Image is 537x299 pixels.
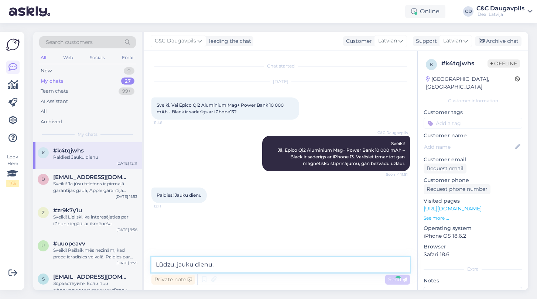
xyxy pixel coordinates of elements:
[413,37,437,45] div: Support
[41,118,62,126] div: Archived
[424,215,522,221] p: See more ...
[441,59,488,68] div: # k4tqjwhs
[78,131,98,138] span: My chats
[405,5,445,18] div: Online
[41,87,68,95] div: Team chats
[116,227,137,233] div: [DATE] 9:56
[124,67,134,75] div: 0
[41,98,68,105] div: AI Assistant
[120,53,136,62] div: Email
[157,192,202,198] span: Paldies! Jauku dienu
[6,180,19,187] div: 1 / 3
[41,67,52,75] div: New
[424,109,522,116] p: Customer tags
[53,247,137,260] div: Sveiki! Pašlaik mēs nezinām, kad prece ieradīsies veikalā. Paldies par sapartani!
[380,172,408,177] span: Seen ✓ 11:51
[41,243,45,248] span: u
[424,118,522,129] input: Add a tag
[424,277,522,285] p: Notes
[206,37,251,45] div: leading the chat
[154,120,181,126] span: 11:46
[424,266,522,272] div: Extra
[151,63,410,69] div: Chat started
[121,78,134,85] div: 27
[424,184,490,194] div: Request phone number
[53,207,82,214] span: #zr9k7y1u
[475,36,521,46] div: Archive chat
[6,38,20,52] img: Askly Logo
[46,38,93,46] span: Search customers
[116,161,137,166] div: [DATE] 12:11
[424,232,522,240] p: iPhone OS 18.6.2
[88,53,106,62] div: Socials
[430,62,433,67] span: k
[116,194,137,199] div: [DATE] 11:53
[39,53,48,62] div: All
[424,132,522,140] p: Customer name
[42,276,45,282] span: s
[443,37,462,45] span: Latvian
[424,224,522,232] p: Operating system
[424,251,522,258] p: Safari 18.6
[426,75,515,91] div: [GEOGRAPHIC_DATA], [GEOGRAPHIC_DATA]
[155,37,196,45] span: C&C Daugavpils
[157,102,285,114] span: Sveiki. Vai Epico Qi2 Aluminium Mag+ Power Bank 10 000 mAh - Black ir saderīgs ar iPhone13?
[463,6,473,17] div: CD
[62,53,75,62] div: Web
[488,59,520,68] span: Offline
[424,164,466,173] div: Request email
[41,176,45,182] span: d
[424,243,522,251] p: Browser
[6,154,19,187] div: Look Here
[343,37,372,45] div: Customer
[53,274,130,280] span: strekozka2005@gmail.com
[154,203,181,209] span: 12:11
[424,156,522,164] p: Customer email
[53,154,137,161] div: Paldies! Jauku dienu
[53,280,137,293] div: Здравствуйте! Если при оформлении заказа вы выбрали самовывоз в конкретном магазине, но он оказал...
[119,87,134,95] div: 99+
[476,11,524,17] div: iDeal Latvija
[53,147,84,154] span: #k4tqjwhs
[377,130,408,135] span: C&C Daugavpils
[53,240,85,247] span: #uuopeavv
[53,181,137,194] div: Sveiki! Ja jūsu telefons ir pirmajā garantijas gadā, Apple garantija darbojas visā pasaulē, un če...
[53,214,137,227] div: Sveiki! Lieliski, ka interesējaties par iPhone iegādi ar ikmēneša maksājumu. Lai sāktu procesu, a...
[42,210,45,215] span: z
[53,174,130,181] span: dasha.ignatjeva07@inbox.lv
[476,6,533,17] a: C&C DaugavpilsiDeal Latvija
[41,78,64,85] div: My chats
[424,97,522,104] div: Customer information
[424,197,522,205] p: Visited pages
[476,6,524,11] div: C&C Daugavpils
[151,78,410,85] div: [DATE]
[41,108,47,115] div: All
[378,37,397,45] span: Latvian
[424,176,522,184] p: Customer phone
[424,205,482,212] a: [URL][DOMAIN_NAME]
[424,143,514,151] input: Add name
[116,260,137,266] div: [DATE] 9:55
[42,150,45,155] span: k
